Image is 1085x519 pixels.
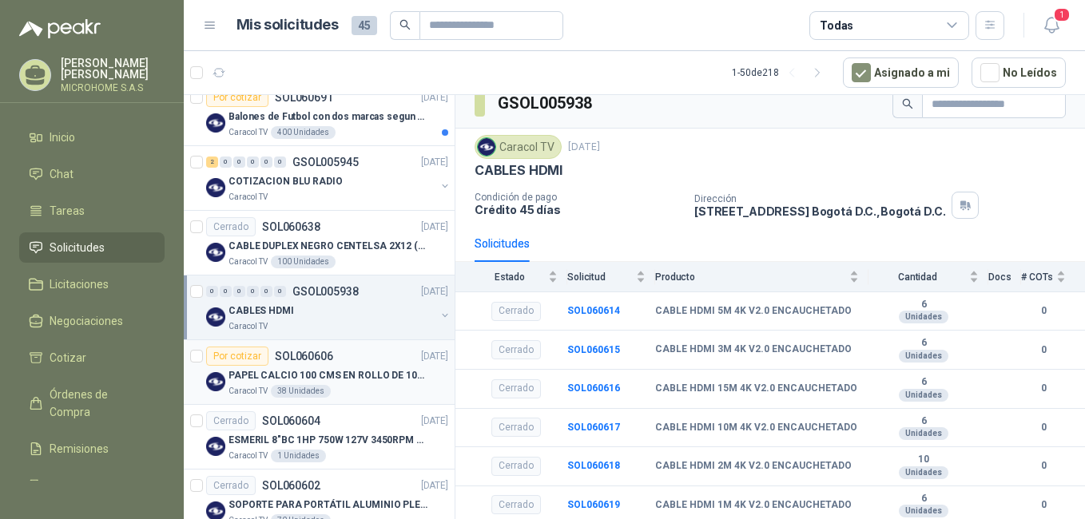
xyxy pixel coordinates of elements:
[19,379,165,427] a: Órdenes de Compra
[19,159,165,189] a: Chat
[229,497,427,513] p: SOPORTE PARA PORTÁTIL ALUMINIO PLEGABLE VTA
[475,135,562,159] div: Caracol TV
[19,306,165,336] a: Negociaciones
[275,351,333,362] p: SOL060606
[206,437,225,456] img: Company Logo
[655,499,852,512] b: CABLE HDMI 1M 4K V2.0 ENCAUCHETADO
[220,286,232,297] div: 0
[475,271,545,283] span: Estado
[567,344,620,355] a: SOL060615
[206,113,225,133] img: Company Logo
[1021,458,1066,473] b: 0
[19,232,165,263] a: Solicitudes
[868,493,979,505] b: 6
[567,305,620,316] a: SOL060614
[352,16,377,35] span: 45
[184,340,455,405] a: Por cotizarSOL060606[DATE] Company LogoPAPEL CALCIO 100 CMS EN ROLLO DE 100 GRCaracol TV38 Unidades
[421,478,448,493] p: [DATE]
[19,269,165,299] a: Licitaciones
[1053,7,1071,22] span: 1
[274,286,286,297] div: 0
[50,202,85,220] span: Tareas
[694,193,945,204] p: Dirección
[567,382,620,394] a: SOL060616
[491,379,541,398] div: Cerrado
[399,19,411,30] span: search
[229,109,427,125] p: Balones de Futbol con dos marcas segun adjunto. Adjuntar cotizacion en su formato
[475,162,562,179] p: CABLES HDMI
[260,286,272,297] div: 0
[567,499,620,510] a: SOL060619
[902,98,913,109] span: search
[899,389,948,402] div: Unidades
[421,155,448,170] p: [DATE]
[1021,497,1066,513] b: 0
[478,138,495,156] img: Company Logo
[50,239,105,256] span: Solicitudes
[292,156,359,168] p: GSOL005945
[229,368,427,383] p: PAPEL CALCIO 100 CMS EN ROLLO DE 100 GR
[50,440,109,458] span: Remisiones
[491,495,541,514] div: Cerrado
[655,271,846,283] span: Producto
[247,156,259,168] div: 0
[229,433,427,448] p: ESMERIL 8"BC 1HP 750W 127V 3450RPM URREA
[868,337,979,350] b: 6
[868,271,966,283] span: Cantidad
[206,307,225,327] img: Company Logo
[206,243,225,262] img: Company Logo
[655,460,852,473] b: CABLE HDMI 2M 4K V2.0 ENCAUCHETADO
[1037,11,1066,40] button: 1
[229,303,294,319] p: CABLES HDMI
[899,427,948,440] div: Unidades
[694,204,945,218] p: [STREET_ADDRESS] Bogotá D.C. , Bogotá D.C.
[972,57,1066,88] button: No Leídos
[206,178,225,197] img: Company Logo
[475,203,682,216] p: Crédito 45 días
[206,476,256,495] div: Cerrado
[1021,381,1066,396] b: 0
[475,235,530,252] div: Solicitudes
[868,299,979,311] b: 6
[421,414,448,429] p: [DATE]
[19,196,165,226] a: Tareas
[206,347,268,366] div: Por cotizar
[184,81,455,146] a: Por cotizarSOL060691[DATE] Company LogoBalones de Futbol con dos marcas segun adjunto. Adjuntar c...
[568,140,600,155] p: [DATE]
[50,312,123,330] span: Negociaciones
[229,450,268,462] p: Caracol TV
[421,349,448,364] p: [DATE]
[1021,262,1085,291] th: # COTs
[655,343,852,356] b: CABLE HDMI 3M 4K V2.0 ENCAUCHETADO
[655,305,852,318] b: CABLE HDMI 5M 4K V2.0 ENCAUCHETADO
[206,153,451,204] a: 2 0 0 0 0 0 GSOL005945[DATE] Company LogoCOTIZACION BLU RADIOCaracol TV
[61,57,165,80] p: [PERSON_NAME] [PERSON_NAME]
[732,60,830,85] div: 1 - 50 de 218
[491,340,541,359] div: Cerrado
[50,477,120,494] span: Configuración
[491,418,541,437] div: Cerrado
[229,385,268,398] p: Caracol TV
[50,275,109,293] span: Licitaciones
[843,57,959,88] button: Asignado a mi
[19,434,165,464] a: Remisiones
[1021,420,1066,435] b: 0
[19,470,165,501] a: Configuración
[50,129,75,146] span: Inicio
[229,191,268,204] p: Caracol TV
[567,271,633,283] span: Solicitud
[220,156,232,168] div: 0
[567,422,620,433] a: SOL060617
[655,262,868,291] th: Producto
[271,450,326,462] div: 1 Unidades
[271,385,331,398] div: 38 Unidades
[868,376,979,389] b: 6
[567,460,620,471] b: SOL060618
[1021,303,1066,319] b: 0
[229,320,268,333] p: Caracol TV
[262,480,320,491] p: SOL060602
[1021,343,1066,358] b: 0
